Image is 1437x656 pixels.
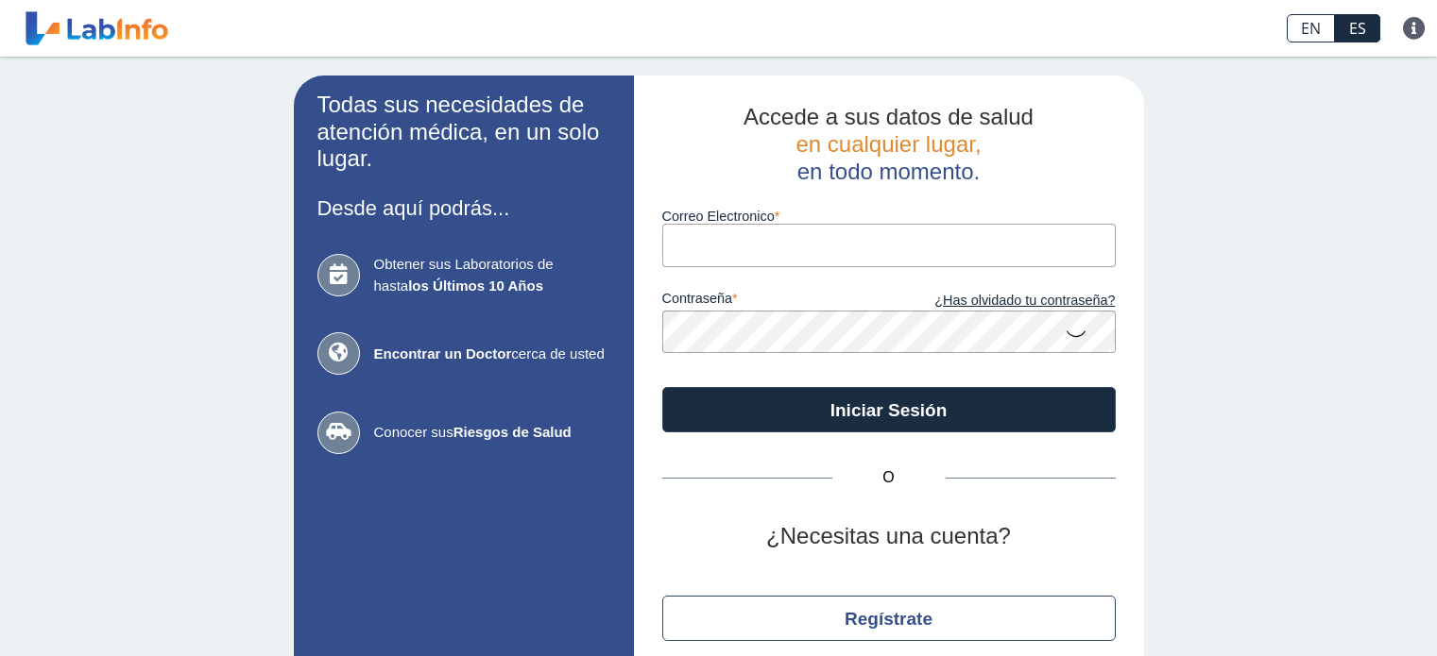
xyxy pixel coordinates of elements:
a: ¿Has olvidado tu contraseña? [889,291,1116,311]
span: en cualquier lugar, [795,131,981,157]
span: Obtener sus Laboratorios de hasta [374,254,610,296]
h2: ¿Necesitas una cuenta? [662,523,1116,550]
label: Correo Electronico [662,209,1116,224]
b: Encontrar un Doctor [374,345,512,362]
h3: Desde aquí podrás... [317,196,610,220]
span: O [832,466,946,489]
b: los Últimos 10 Años [408,278,543,294]
span: Accede a sus datos de salud [744,104,1034,129]
span: en todo momento. [797,159,980,184]
span: cerca de usted [374,344,610,365]
button: Regístrate [662,596,1116,641]
a: ES [1335,14,1380,42]
h2: Todas sus necesidades de atención médica, en un solo lugar. [317,92,610,173]
label: contraseña [662,291,889,311]
button: Iniciar Sesión [662,387,1116,432]
a: EN [1287,14,1335,42]
b: Riesgos de Salud [453,424,572,440]
span: Conocer sus [374,422,610,444]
